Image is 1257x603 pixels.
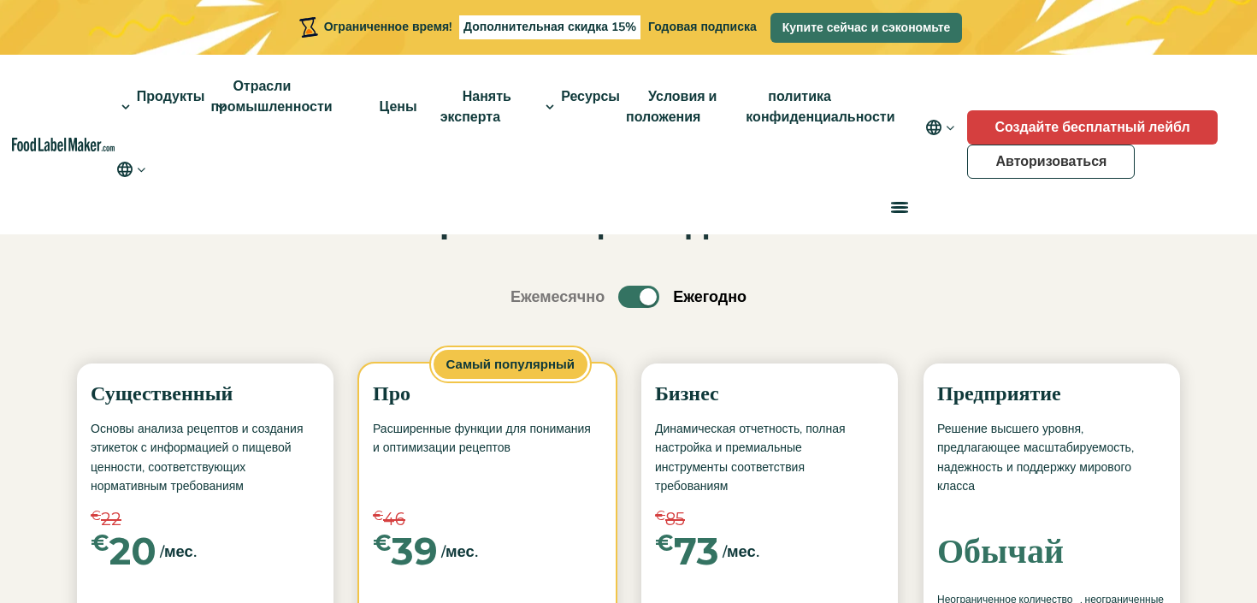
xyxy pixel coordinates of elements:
[383,509,405,529] font: 46
[324,19,452,35] font: Ограниченное время!
[674,528,719,574] font: 73
[561,87,620,106] font: Ресурсы
[115,159,148,180] button: Изменить язык
[210,55,333,159] a: Отрасли промышленности
[539,65,622,149] a: Ресурсы
[870,180,925,234] a: меню
[160,541,197,562] font: /мес.
[441,541,478,562] font: /мес.
[373,507,383,523] font: €
[440,87,511,127] font: Нанять эксперта
[967,145,1135,179] a: Авторизоваться
[937,381,1061,405] font: Предприятие
[937,529,1064,571] font: Обычай
[782,20,951,36] font: Купите сейчас и сэкономьте
[994,118,1189,137] font: Создайте бесплатный лейбл
[137,87,205,106] font: Продукты
[770,13,963,43] a: Купите сейчас и сэкономьте
[648,19,757,35] font: Годовая подписка
[655,507,665,523] font: €
[91,529,109,557] font: €
[746,87,894,127] font: политика конфиденциальности
[392,528,438,574] font: 39
[91,421,304,494] font: Основы анализа рецептов и создания этикеток с информацией о пищевой ценности, соответствующих нор...
[995,152,1107,171] font: Авторизоваться
[913,110,967,145] button: Изменить язык
[746,65,913,149] a: политика конфиденциальности
[626,87,717,127] font: Условия и положения
[510,287,605,307] font: Ежемесячно
[101,509,121,529] font: 22
[723,541,759,562] font: /мес.
[115,65,207,149] a: Продукты
[655,421,846,494] font: Динамическая отчетность, полная настройка и премиальные инструменты соответствия требованиям
[440,65,519,149] a: Нанять эксперта
[91,381,233,405] font: Существенный
[210,77,332,116] font: Отрасли промышленности
[380,98,417,116] font: Цены
[373,529,392,557] font: €
[967,110,1217,145] a: Создайте бесплатный лейбл
[655,381,719,405] font: Бизнес
[665,509,685,529] font: 85
[626,65,719,149] a: Условия и положения
[373,381,410,405] font: Про
[673,287,747,307] font: Ежегодно
[12,138,115,151] a: Домашняя страница Food Label Maker
[91,507,101,523] font: €
[937,421,1134,494] font: Решение высшего уровня, предлагающее масштабируемость, надежность и поддержку мирового класса
[446,356,575,373] font: Самый популярный
[373,421,591,456] font: Расширенные функции для понимания и оптимизации рецептов
[463,19,636,35] font: Дополнительная скидка 15%
[109,528,156,574] font: 20
[357,75,436,139] a: Цены
[655,529,674,557] font: €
